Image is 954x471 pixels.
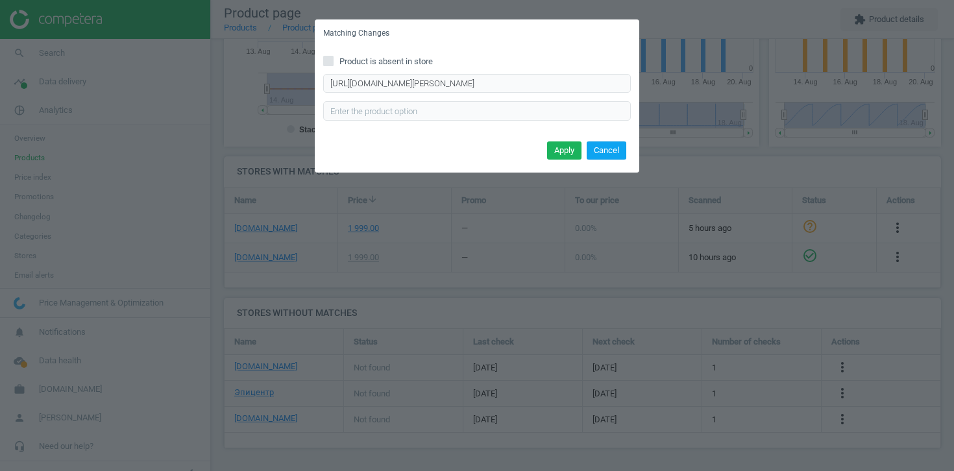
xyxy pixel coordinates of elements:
h5: Matching Changes [323,28,389,39]
input: Enter the product option [323,101,631,121]
button: Cancel [587,141,626,160]
button: Apply [547,141,581,160]
span: Product is absent in store [337,56,435,67]
input: Enter correct product URL [323,74,631,93]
